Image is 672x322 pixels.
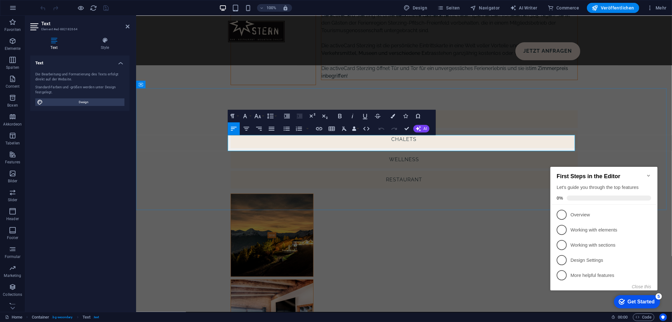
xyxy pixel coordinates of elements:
[6,216,19,221] p: Header
[399,110,411,122] button: Icons
[7,103,18,108] p: Boxen
[77,4,85,12] button: Klicke hier, um den Vorschau-Modus zu verlassen
[80,37,129,50] h4: Style
[45,98,123,106] span: Design
[294,110,306,122] button: Decrease Indent
[508,3,540,13] button: AI Writer
[281,110,293,122] button: Increase Indent
[644,3,669,13] button: Mehr
[313,122,325,135] button: Insert Link
[4,27,21,32] p: Favoriten
[283,5,289,11] i: Bei Größenänderung Zoomstufe automatisch an das gewählte Gerät anpassen.
[108,136,114,142] div: 5
[84,126,103,132] button: Close this
[8,197,18,202] p: Slider
[404,5,427,11] span: Design
[401,3,430,13] button: Design
[3,292,22,297] p: Collections
[293,122,305,135] button: Ordered List
[3,80,110,95] li: Working with sections
[435,3,462,13] button: Seiten
[32,313,49,321] span: Klick zum Auswählen. Doppelklick zum Bearbeiten
[228,110,240,122] button: Paragraph Format
[372,110,384,122] button: Strikethrough
[90,4,97,12] button: reload
[35,72,124,82] div: Die Bearbeitung und Formatierung des Texts erfolgt direkt auf der Website.
[401,3,430,13] div: Design (Strg+Alt+Y)
[470,5,500,11] span: Navigator
[3,122,22,127] p: Akkordeon
[659,313,667,321] button: Usercentrics
[266,110,278,122] button: Line Height
[3,65,110,80] li: Working with elements
[351,122,360,135] button: Data Bindings
[93,313,99,321] span: . text
[240,110,252,122] button: Font Family
[9,15,103,22] h2: First Steps in the Editor
[23,114,98,121] p: More helpful features
[647,5,667,11] span: Mehr
[23,69,98,76] p: Working with elements
[5,313,22,321] a: Klick, um Auswahl aufzuheben. Doppelklick öffnet Seitenverwaltung
[622,315,623,319] span: :
[257,4,279,12] button: 100%
[23,99,98,106] p: Design Settings
[326,122,338,135] button: Insert Table
[413,125,429,132] button: AI
[52,313,72,321] span: . bg-secondary
[4,273,21,278] p: Marketing
[359,110,371,122] button: Underline (Ctrl+U)
[9,26,103,33] div: Let's guide you through the top features
[5,160,20,165] p: Features
[41,21,129,26] h2: Text
[35,98,124,106] button: Design
[319,110,331,122] button: Subscript
[306,110,318,122] button: Superscript
[98,15,103,20] div: Minimize checklist
[80,141,107,147] div: Get Started
[228,122,240,135] button: Align Left
[360,122,372,135] button: HTML
[90,4,97,12] i: Seite neu laden
[5,46,21,51] p: Elemente
[468,3,503,13] button: Navigator
[9,38,19,43] span: 0%
[253,110,265,122] button: Font Size
[334,110,346,122] button: Bold (Ctrl+B)
[83,313,90,321] span: Klick zum Auswählen. Doppelklick zum Bearbeiten
[35,85,124,95] div: Standard-Farben und -größen werden unter Design festgelegt.
[387,110,399,122] button: Colors
[338,122,350,135] button: Clear Formatting
[30,37,80,50] h4: Text
[423,127,427,131] span: AI
[412,110,424,122] button: Special Characters
[7,235,18,240] p: Footer
[5,141,20,146] p: Tabellen
[3,95,110,110] li: Design Settings
[611,313,628,321] h6: Session-Zeit
[347,110,359,122] button: Italic (Ctrl+I)
[267,4,277,12] h6: 100%
[266,122,278,135] button: Align Justify
[66,138,112,151] div: Get Started 5 items remaining, 0% complete
[388,122,400,135] button: Redo (Ctrl+Shift+Z)
[636,313,652,321] span: Code
[5,254,21,259] p: Formular
[23,54,98,61] p: Overview
[281,122,293,135] button: Unordered List
[41,26,117,32] h3: Element #ed-882182664
[548,5,579,11] span: Commerce
[510,5,537,11] span: AI Writer
[305,122,310,135] button: Ordered List
[240,122,252,135] button: Align Center
[401,122,413,135] button: Confirm (Ctrl+⏎)
[437,5,460,11] span: Seiten
[32,313,99,321] nav: breadcrumb
[3,110,110,125] li: More helpful features
[253,122,265,135] button: Align Right
[23,84,98,91] p: Working with sections
[618,313,628,321] span: 00 00
[6,84,20,89] p: Content
[587,3,639,13] button: Veröffentlichen
[633,313,654,321] button: Code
